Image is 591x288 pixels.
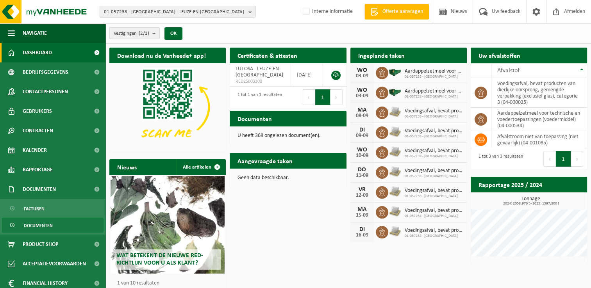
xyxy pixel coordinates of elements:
a: Alle artikelen [177,159,225,175]
span: 01-057238 - [GEOGRAPHIC_DATA] [405,75,463,79]
span: Contactpersonen [23,82,68,101]
button: 1 [556,151,571,167]
h2: Download nu de Vanheede+ app! [109,48,214,63]
span: 01-057238 - [GEOGRAPHIC_DATA] [405,114,463,119]
p: Geen data beschikbaar. [237,175,338,181]
div: DI [354,226,370,233]
span: 2024: 2058,976 t - 2025: 1597,800 t [475,202,587,206]
span: Documenten [23,180,56,199]
count: (2/2) [139,31,149,36]
div: WO [354,67,370,73]
span: Voedingsafval, bevat producten van dierlijke oorsprong, gemengde verpakking (exc... [405,228,463,234]
a: Wat betekent de nieuwe RED-richtlijn voor u als klant? [111,176,225,274]
h2: Documenten [230,111,280,126]
img: HK-XS-16-GN-00 [388,85,402,99]
h2: Nieuws [109,159,145,174]
div: MA [354,107,370,113]
span: Documenten [24,218,53,233]
span: Acceptatievoorwaarden [23,254,86,274]
h3: Tonnage [475,196,587,206]
span: 01-057238 - [GEOGRAPHIC_DATA] [405,154,463,159]
span: Voedingsafval, bevat producten van dierlijke oorsprong, gemengde verpakking (exc... [405,208,463,214]
div: 09-09 [354,133,370,139]
td: voedingsafval, bevat producten van dierlijke oorsprong, gemengde verpakking (exclusief glas), cat... [491,78,587,108]
a: Documenten [2,218,104,233]
span: Offerte aanvragen [380,8,425,16]
a: Bekijk rapportage [529,192,586,208]
span: 01-057238 - [GEOGRAPHIC_DATA] [405,234,463,238]
span: Wat betekent de nieuwe RED-richtlijn voor u als klant? [116,252,203,266]
div: 08-09 [354,113,370,119]
img: Download de VHEPlus App [109,63,226,151]
span: Contracten [23,121,53,140]
a: Offerte aanvragen [364,4,429,20]
span: 01-057238 - [GEOGRAPHIC_DATA] [405,174,463,179]
button: 01-057238 - [GEOGRAPHIC_DATA] - LEUZE-EN-[GEOGRAPHIC_DATA] [100,6,256,18]
h2: Aangevraagde taken [230,153,300,168]
span: Aardappelzetmeel voor technische en voedertoepassingen (voedermiddel) [405,68,463,75]
img: LP-PA-00000-WDN-11 [388,225,402,238]
span: Gebruikers [23,101,52,121]
div: 12-09 [354,193,370,198]
a: Facturen [2,201,104,216]
span: Aardappelzetmeel voor technische en voedertoepassingen (voedermiddel) [405,88,463,94]
div: WO [354,87,370,93]
img: LP-PA-00000-WDN-11 [388,105,402,119]
div: DI [354,127,370,133]
span: Voedingsafval, bevat producten van dierlijke oorsprong, gemengde verpakking (exc... [405,188,463,194]
span: RED25003300 [236,78,285,85]
div: MA [354,206,370,213]
button: Previous [543,151,556,167]
span: Bedrijfsgegevens [23,62,68,82]
div: 03-09 [354,93,370,99]
span: 01-057238 - [GEOGRAPHIC_DATA] [405,214,463,219]
div: 11-09 [354,173,370,178]
span: 01-057238 - [GEOGRAPHIC_DATA] [405,94,463,99]
span: Facturen [24,201,45,216]
div: 1 tot 3 van 3 resultaten [475,150,523,167]
div: 10-09 [354,153,370,158]
button: Next [330,89,343,105]
td: afvalstroom niet van toepassing (niet gevaarlijk) (04-001085) [491,131,587,148]
span: Rapportage [23,160,53,180]
button: OK [164,27,182,40]
div: 15-09 [354,213,370,218]
span: Dashboard [23,43,52,62]
div: WO [354,147,370,153]
div: 16-09 [354,233,370,238]
img: LP-PA-00000-WDN-11 [388,125,402,139]
span: 01-057238 - [GEOGRAPHIC_DATA] [405,194,463,199]
td: aardappelzetmeel voor technische en voedertoepassingen (voedermiddel) (04-000534) [491,108,587,131]
img: LP-PA-00000-WDN-11 [388,145,402,158]
p: 1 van 10 resultaten [117,281,222,286]
img: HK-XS-16-GN-00 [388,66,402,79]
h2: Uw afvalstoffen [471,48,528,63]
span: 01-057238 - [GEOGRAPHIC_DATA] - LEUZE-EN-[GEOGRAPHIC_DATA] [104,6,245,18]
label: Interne informatie [301,6,353,18]
span: 01-057238 - [GEOGRAPHIC_DATA] [405,134,463,139]
button: Vestigingen(2/2) [109,27,160,39]
button: 1 [315,89,330,105]
span: Voedingsafval, bevat producten van dierlijke oorsprong, gemengde verpakking (exc... [405,148,463,154]
span: Afvalstof [497,68,520,74]
span: Voedingsafval, bevat producten van dierlijke oorsprong, gemengde verpakking (exc... [405,108,463,114]
span: Navigatie [23,23,47,43]
div: DO [354,167,370,173]
p: U heeft 368 ongelezen document(en). [237,133,338,139]
img: LP-PA-00000-WDN-11 [388,185,402,198]
button: Previous [303,89,315,105]
img: LP-PA-00000-WDN-11 [388,165,402,178]
div: 03-09 [354,73,370,79]
div: VR [354,187,370,193]
span: Vestigingen [114,28,149,39]
h2: Certificaten & attesten [230,48,305,63]
h2: Ingeplande taken [350,48,412,63]
button: Next [571,151,583,167]
h2: Rapportage 2025 / 2024 [471,177,550,192]
img: LP-PA-00000-WDN-11 [388,205,402,218]
td: [DATE] [291,63,323,87]
span: Product Shop [23,235,58,254]
div: 1 tot 1 van 1 resultaten [234,89,282,106]
span: LUTOSA - LEUZE-EN-[GEOGRAPHIC_DATA] [236,66,283,78]
span: Kalender [23,140,47,160]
